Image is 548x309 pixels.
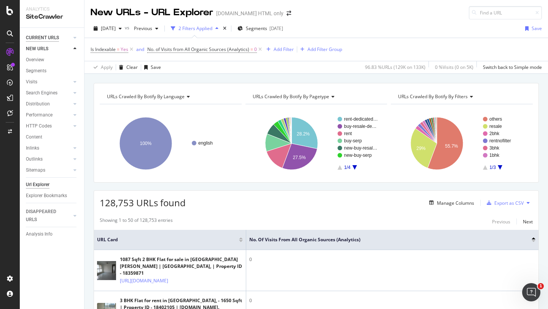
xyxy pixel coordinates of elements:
a: Visits [26,78,71,86]
text: 2bhk [489,131,500,136]
div: [DOMAIN_NAME] HTML only [216,10,284,17]
text: rent-dedicated… [344,116,378,122]
div: Switch back to Simple mode [483,64,542,70]
span: Yes [121,44,128,55]
div: Performance [26,111,53,119]
span: 2025 Sep. 18th [101,25,116,32]
h4: URLs Crawled By Botify By language [105,91,235,103]
text: resale [489,124,502,129]
div: Export as CSV [494,200,524,206]
span: = [117,46,119,53]
span: URLs Crawled By Botify By filters [398,93,468,100]
img: main image [97,258,116,283]
div: Distribution [26,100,50,108]
div: Url Explorer [26,181,49,189]
div: Add Filter Group [307,46,342,53]
text: 100% [140,141,152,146]
iframe: Intercom live chat [522,283,540,301]
a: Performance [26,111,71,119]
div: Apply [101,64,113,70]
div: Save [151,64,161,70]
a: Sitemaps [26,166,71,174]
a: Content [26,133,79,141]
div: Segments [26,67,46,75]
button: and [136,46,144,53]
a: DISAPPEARED URLS [26,208,71,224]
div: Add Filter [274,46,294,53]
div: [DATE] [269,25,283,32]
button: Save [141,61,161,73]
div: 2 Filters Applied [178,25,212,32]
text: others [489,116,502,122]
span: URLs Crawled By Botify By pagetype [253,93,329,100]
text: new-buy-serp [344,153,372,158]
div: Outlinks [26,155,43,163]
button: Previous [131,22,161,35]
span: Previous [131,25,152,32]
div: Manage Columns [437,200,474,206]
div: Next [523,218,533,225]
span: Segments [246,25,267,32]
button: Manage Columns [426,198,474,207]
svg: A chart. [100,110,240,177]
div: Content [26,133,42,141]
a: [URL][DOMAIN_NAME] [120,277,168,285]
span: Is Indexable [91,46,116,53]
button: Next [523,217,533,226]
div: Inlinks [26,144,39,152]
a: Segments [26,67,79,75]
div: Visits [26,78,37,86]
text: buy-serp [344,138,362,143]
a: Distribution [26,100,71,108]
span: URLs Crawled By Botify By language [107,93,185,100]
a: HTTP Codes [26,122,71,130]
button: Previous [492,217,510,226]
button: Export as CSV [484,197,524,209]
text: rentnofilter [489,138,511,143]
div: 0 [249,297,535,304]
div: Showing 1 to 50 of 128,753 entries [100,217,173,226]
div: NEW URLS [26,45,48,53]
text: 55.7% [445,143,458,149]
a: Overview [26,56,79,64]
div: Explorer Bookmarks [26,192,67,200]
text: 3bhk [489,145,500,151]
text: 1/4 [344,165,350,170]
button: Add Filter Group [297,45,342,54]
div: New URLs - URL Explorer [91,6,213,19]
div: 0 % Visits ( 0 on 5K ) [435,64,473,70]
h4: URLs Crawled By Botify By filters [397,91,526,103]
span: 128,753 URLs found [100,196,186,209]
div: SiteCrawler [26,13,78,21]
div: Search Engines [26,89,57,97]
div: Overview [26,56,44,64]
button: Apply [91,61,113,73]
svg: A chart. [245,110,386,177]
a: Outlinks [26,155,71,163]
a: Search Engines [26,89,71,97]
text: english [198,140,213,146]
span: No. of Visits from All Organic Sources (Analytics) [147,46,249,53]
div: Clear [126,64,138,70]
span: 1 [538,283,544,289]
text: new-buy-resal… [344,145,377,151]
div: CURRENT URLS [26,34,59,42]
span: No. of Visits from All Organic Sources (Analytics) [249,236,520,243]
div: Analysis Info [26,230,53,238]
div: 1087 Sqft 2 BHK Flat for sale in [GEOGRAPHIC_DATA][PERSON_NAME] | [GEOGRAPHIC_DATA], | Property I... [120,256,243,277]
div: HTTP Codes [26,122,52,130]
div: 96.83 % URLs ( 129K on 133K ) [365,64,425,70]
a: CURRENT URLS [26,34,71,42]
div: Analytics [26,6,78,13]
text: rent [344,131,352,136]
svg: A chart. [391,110,531,177]
input: Find a URL [469,6,542,19]
button: Segments[DATE] [234,22,286,35]
text: 1/3 [489,165,496,170]
span: URL Card [97,236,237,243]
text: buy-resale-de… [344,124,376,129]
div: arrow-right-arrow-left [287,11,291,16]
